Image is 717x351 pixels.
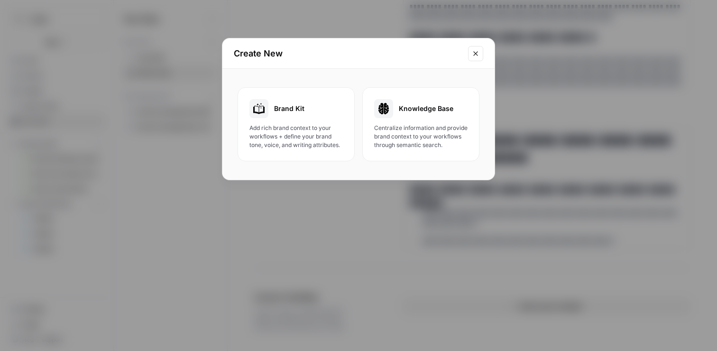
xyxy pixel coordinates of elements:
button: Brand KitAdd rich brand context to your workflows + define your brand tone, voice, and writing at... [238,87,355,161]
span: Brand Kit [274,104,304,113]
span: Centralize information and provide brand context to your workflows through semantic search. [374,124,468,149]
h2: Create New [234,47,462,60]
span: Add rich brand context to your workflows + define your brand tone, voice, and writing attributes. [249,124,343,149]
button: Close modal [468,46,483,61]
button: Knowledge BaseCentralize information and provide brand context to your workflows through semantic... [362,87,479,161]
span: Knowledge Base [399,104,453,113]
